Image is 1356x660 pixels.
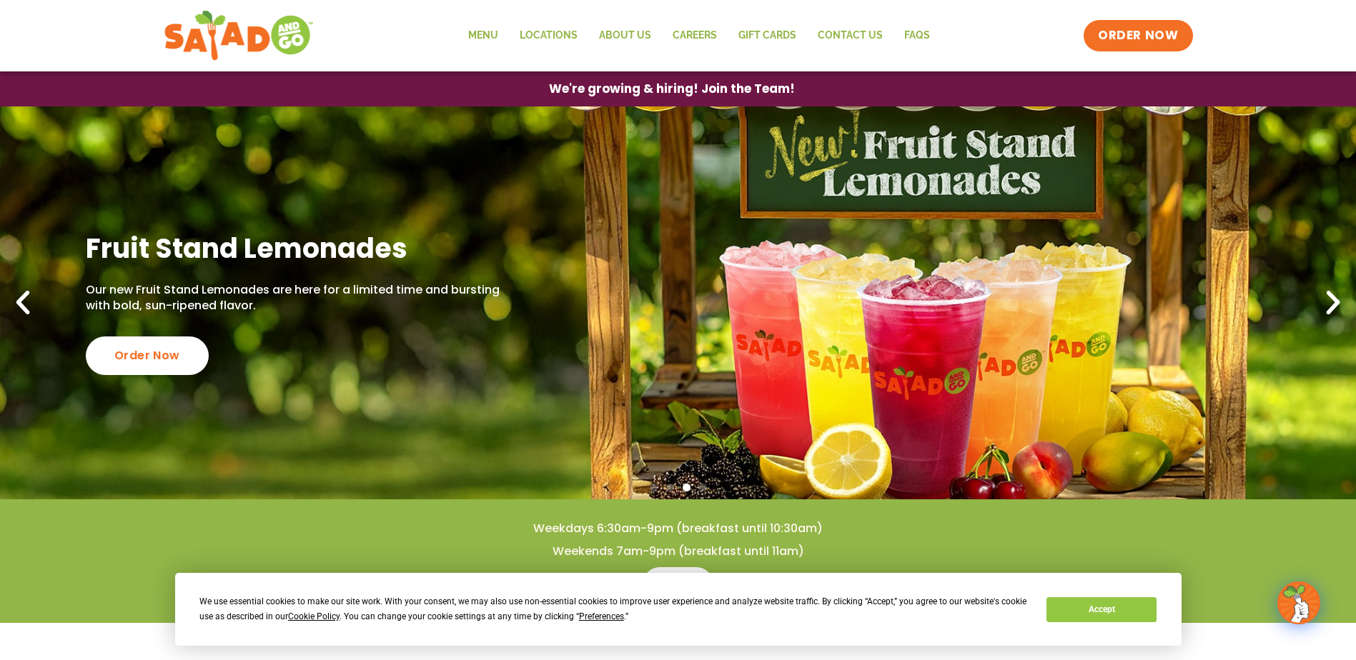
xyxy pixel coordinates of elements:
div: Order Now [86,336,209,375]
span: Cookie Policy [288,611,340,621]
a: Menu [457,19,509,52]
span: Go to slide 3 [683,484,691,491]
div: Previous slide [7,287,39,319]
nav: Menu [457,19,941,52]
a: Locations [509,19,588,52]
h2: Fruit Stand Lemonades [86,231,505,266]
a: About Us [588,19,662,52]
span: Preferences [579,611,624,621]
div: Next slide [1317,287,1349,319]
span: We're growing & hiring! Join the Team! [549,83,795,95]
a: GIFT CARDS [728,19,807,52]
a: FAQs [894,19,941,52]
img: new-SAG-logo-768×292 [164,7,315,64]
p: Our new Fruit Stand Lemonades are here for a limited time and bursting with bold, sun-ripened fla... [86,282,505,314]
img: wpChatIcon [1279,583,1319,623]
div: We use essential cookies to make our site work. With your consent, we may also use non-essential ... [199,594,1029,624]
button: Accept [1046,597,1157,622]
a: Careers [662,19,728,52]
div: Cookie Consent Prompt [175,573,1182,646]
span: Go to slide 2 [666,484,674,491]
a: We're growing & hiring! Join the Team! [528,72,816,106]
h4: Weekends 7am-9pm (breakfast until 11am) [29,544,1327,559]
a: Contact Us [807,19,894,52]
span: Go to slide 4 [699,484,707,491]
a: Menu [643,567,713,601]
span: ORDER NOW [1098,27,1178,44]
a: ORDER NOW [1084,20,1192,51]
span: Go to slide 1 [650,484,658,491]
h4: Weekdays 6:30am-9pm (breakfast until 10:30am) [29,521,1327,536]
